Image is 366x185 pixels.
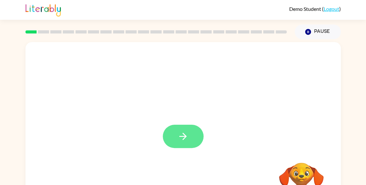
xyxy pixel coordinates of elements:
img: Literably [25,3,61,17]
span: Demo Student [289,6,322,12]
a: Logout [324,6,339,12]
button: Pause [295,25,341,39]
div: ( ) [289,6,341,12]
